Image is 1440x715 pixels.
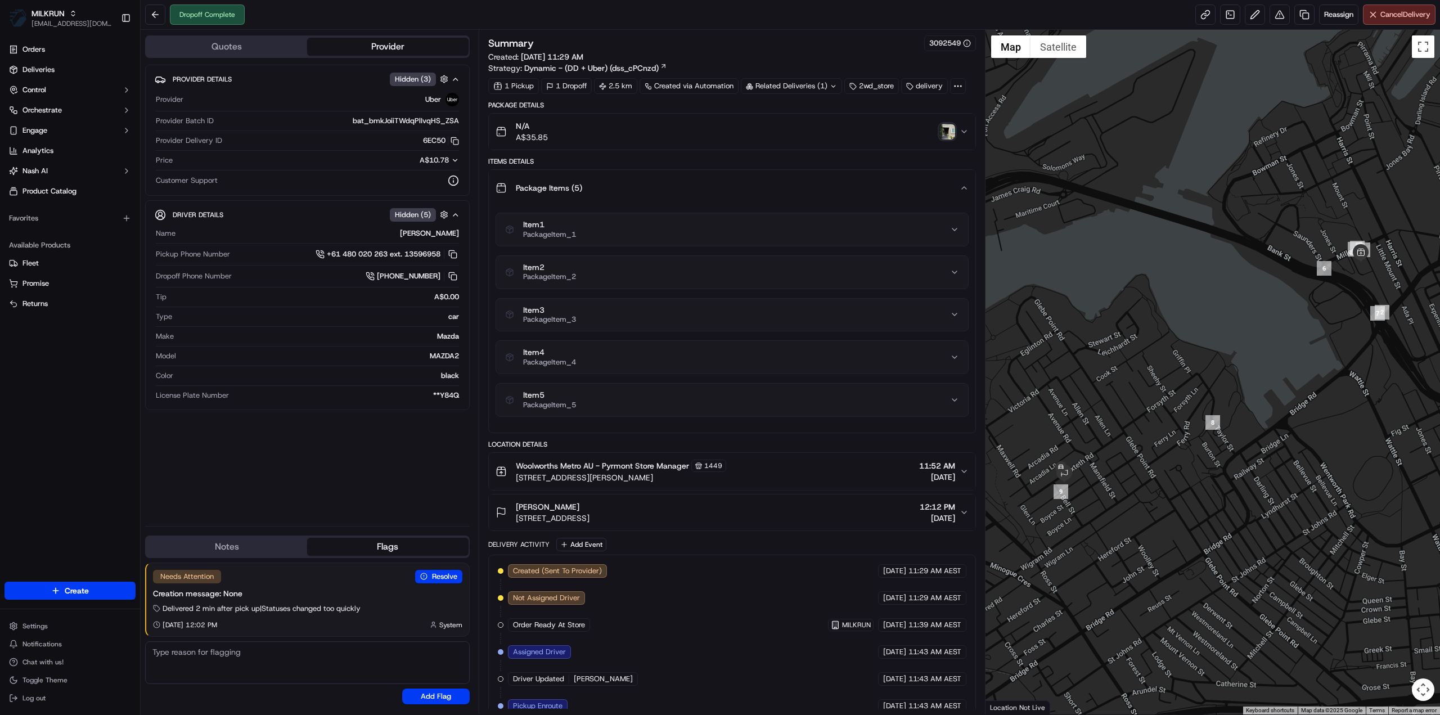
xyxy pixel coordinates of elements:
[180,228,459,239] div: [PERSON_NAME]
[523,305,576,316] span: Item 3
[1412,35,1434,58] button: Toggle fullscreen view
[4,182,136,200] a: Product Catalog
[521,52,583,62] span: [DATE] 11:29 AM
[22,105,62,115] span: Orchestrate
[1205,415,1220,430] div: 8
[488,62,667,74] div: Strategy:
[908,674,961,684] span: 11:43 AM AEST
[523,230,576,239] span: PackageItem_1
[445,93,459,106] img: uber-new-logo.jpeg
[307,538,468,556] button: Flags
[523,348,576,358] span: Item 4
[22,186,76,196] span: Product Catalog
[4,162,136,180] button: Nash AI
[488,51,583,62] span: Created:
[1301,707,1362,713] span: Map data ©2025 Google
[156,228,175,239] span: Name
[1350,241,1365,255] div: 4
[1369,707,1385,713] a: Terms (opens in new tab)
[883,701,906,711] span: [DATE]
[423,136,459,146] button: 6EC50
[425,95,441,105] span: Uber
[390,208,451,222] button: Hidden (5)
[516,120,548,132] span: N/A
[919,471,955,483] span: [DATE]
[415,570,462,583] button: Resolve
[22,658,64,667] span: Chat with us!
[496,341,968,374] button: Item4PackageItem_4
[883,620,906,630] span: [DATE]
[988,700,1025,714] img: Google
[156,312,172,322] span: Type
[178,371,459,381] div: black
[181,351,459,361] div: MAZDA2
[22,44,45,55] span: Orders
[488,440,976,449] div: Location Details
[883,566,906,576] span: [DATE]
[489,453,975,490] button: Woolworths Metro AU - Pyrmont Store Manager1449[STREET_ADDRESS][PERSON_NAME]11:52 AM[DATE]
[65,585,89,596] span: Create
[22,278,49,289] span: Promise
[988,700,1025,714] a: Open this area in Google Maps (opens a new window)
[513,593,580,603] span: Not Assigned Driver
[908,566,961,576] span: 11:29 AM AEST
[9,278,131,289] a: Promise
[939,124,955,140] img: photo_proof_of_delivery image
[908,701,961,711] span: 11:43 AM AEST
[4,654,136,670] button: Chat with us!
[360,155,459,165] button: A$10.78
[488,540,550,549] div: Delivery Activity
[146,38,307,56] button: Quotes
[156,331,174,341] span: Make
[22,622,48,631] span: Settings
[516,512,589,524] span: [STREET_ADDRESS]
[541,78,592,94] div: 1 Dropoff
[908,593,961,603] span: 11:29 AM AEST
[156,390,229,401] span: License Plate Number
[316,248,459,260] a: +61 480 020 263 ext. 13596958
[844,78,899,94] div: 2wd_store
[4,236,136,254] div: Available Products
[908,620,961,630] span: 11:39 AM AEST
[4,101,136,119] button: Orchestrate
[1356,242,1370,257] div: 5
[4,275,136,293] button: Promise
[4,122,136,140] button: Engage
[163,604,361,614] span: Delivered 2 min after pick up | Statuses changed too quickly
[920,501,955,512] span: 12:12 PM
[513,566,602,576] span: Created (Sent To Provider)
[153,588,462,599] div: Creation message: None
[516,501,579,512] span: [PERSON_NAME]
[883,674,906,684] span: [DATE]
[22,299,48,309] span: Returns
[4,5,116,32] button: MILKRUNMILKRUN[EMAIL_ADDRESS][DOMAIN_NAME]
[556,538,606,551] button: Add Event
[496,384,968,416] button: Item5PackageItem_5
[9,258,131,268] a: Fleet
[1363,5,1435,25] button: CancelDelivery
[489,170,975,206] button: Package Items (5)
[523,272,576,281] span: PackageItem_2
[516,132,548,143] span: A$35.85
[523,220,576,230] span: Item 1
[741,78,842,94] div: Related Deliveries (1)
[4,209,136,227] div: Favorites
[842,620,871,629] span: MILKRUN
[146,538,307,556] button: Notes
[4,636,136,652] button: Notifications
[156,292,166,302] span: Tip
[155,70,460,88] button: Provider DetailsHidden (3)
[523,358,576,367] span: PackageItem_4
[22,676,67,685] span: Toggle Theme
[640,78,739,94] a: Created via Automation
[1324,10,1353,20] span: Reassign
[155,205,460,224] button: Driver DetailsHidden (5)
[901,78,948,94] div: delivery
[1054,484,1068,499] div: 9
[1370,306,1385,321] div: 7
[377,271,440,281] span: [PHONE_NUMBER]
[9,9,27,27] img: MILKRUN
[420,155,449,165] span: A$10.78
